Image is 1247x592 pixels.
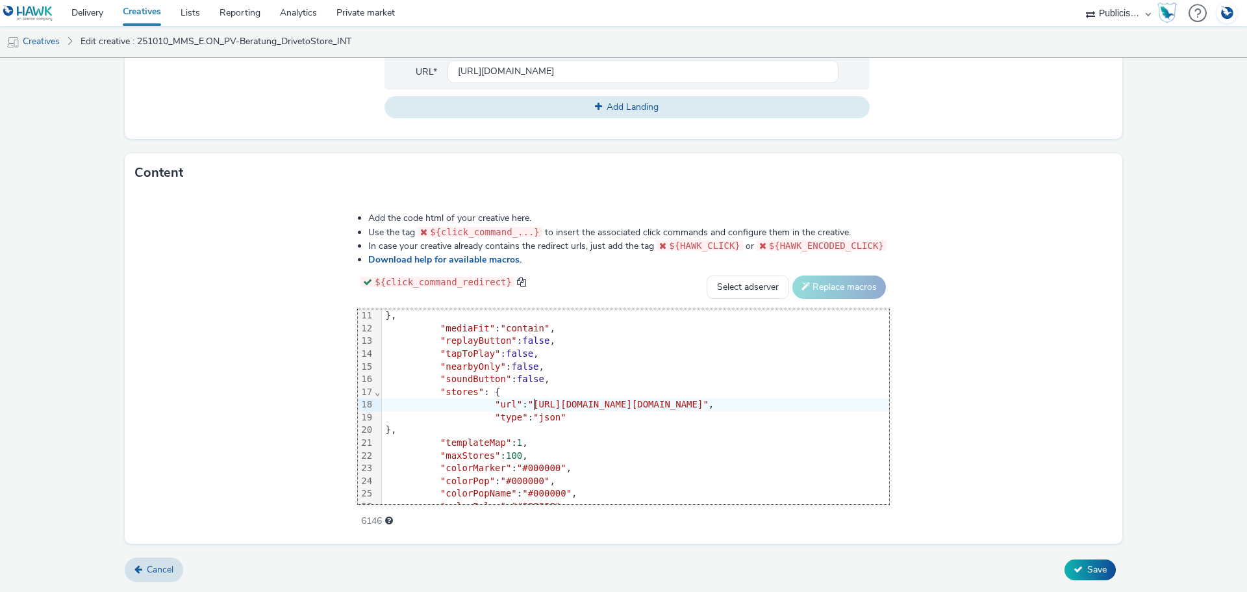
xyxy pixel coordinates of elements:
div: 14 [358,348,374,361]
span: ${click_command_...} [430,227,540,237]
span: "url" [495,399,522,409]
div: Maximum recommended length: 3000 characters. [385,515,393,528]
span: "templateMap" [440,437,512,448]
div: 18 [358,398,374,411]
span: false [522,335,549,346]
div: 13 [358,335,374,348]
div: 11 [358,309,374,322]
span: "soundButton" [440,374,512,384]
span: 6146 [361,515,382,528]
span: "colorPulse" [440,501,506,511]
img: Hawk Academy [1157,3,1177,23]
span: "replayButton" [440,335,517,346]
input: url... [447,60,838,83]
span: 100 [506,450,522,461]
span: "json" [533,412,566,422]
span: "colorPop" [440,476,495,486]
button: Save [1064,560,1116,580]
span: false [506,348,533,359]
div: 19 [358,411,374,424]
span: "type" [495,412,528,422]
div: 23 [358,462,374,475]
span: false [517,374,544,384]
span: ${HAWK_CLICK} [669,240,740,251]
span: Add Landing [607,101,659,113]
li: Use the tag to insert the associated click commands and configure them in the creative. [368,225,889,239]
a: Cancel [125,558,183,582]
div: 21 [358,437,374,450]
span: Save [1087,563,1107,576]
span: ${click_command_redirect} [375,277,512,287]
span: 1 [517,437,522,448]
span: "#888888" [511,501,561,511]
a: Edit creative : 251010_MMS_E.ON_PV-Beratung_DrivetoStore_INT [74,26,358,57]
span: "maxStores" [440,450,501,461]
div: 22 [358,450,374,463]
img: mobile [6,36,19,49]
span: false [511,361,538,372]
span: "colorPopName" [440,488,517,498]
div: 26 [358,500,374,513]
span: copy to clipboard [517,277,526,287]
span: "contain" [501,323,550,333]
span: "colorMarker" [440,463,512,473]
button: Replace macros [792,276,886,299]
div: 25 [358,487,374,500]
span: Fold line [374,387,381,397]
span: "stores" [440,387,484,397]
a: Download help for available macros. [368,253,527,266]
h3: Content [134,163,183,183]
div: 16 [358,373,374,386]
div: 24 [358,475,374,488]
img: undefined Logo [3,5,53,21]
div: 20 [358,424,374,437]
span: "tapToPlay" [440,348,501,359]
div: 17 [358,386,374,399]
span: "#000000" [522,488,572,498]
span: "nearbyOnly" [440,361,506,372]
span: "#000000" [501,476,550,486]
button: Add Landing [384,96,870,118]
span: "[URL][DOMAIN_NAME][DOMAIN_NAME]" [528,399,709,409]
li: In case your creative already contains the redirect urls, just add the tag or [368,239,889,253]
div: 15 [358,361,374,374]
img: Account DE [1217,3,1237,24]
li: Add the code html of your creative here. [368,212,889,225]
a: Hawk Academy [1157,3,1182,23]
span: Cancel [147,563,173,576]
span: "#000000" [517,463,566,473]
span: ${HAWK_ENCODED_CLICK} [769,240,884,251]
span: "mediaFit" [440,323,495,333]
div: 12 [358,322,374,335]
